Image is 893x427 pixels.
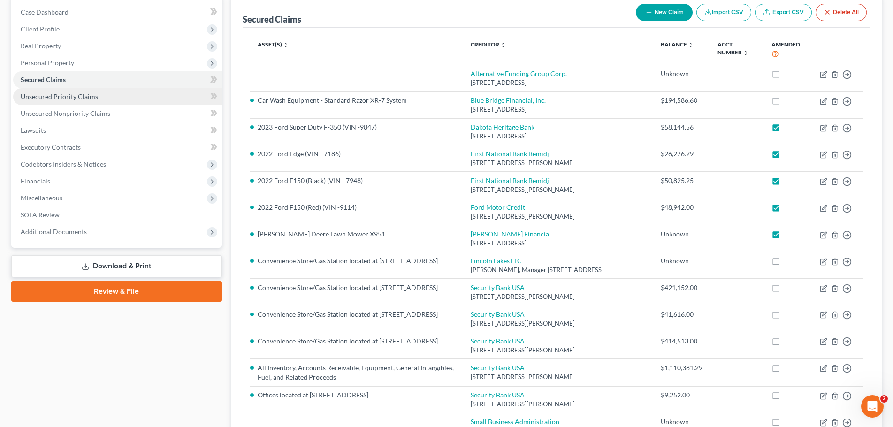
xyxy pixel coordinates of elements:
a: Asset(s) unfold_more [258,41,289,48]
span: 2 [880,395,888,403]
li: Convenience Store/Gas Station located at [STREET_ADDRESS] [258,336,456,346]
li: 2023 Ford Super Duty F-350 (VIN -9847) [258,122,456,132]
span: Executory Contracts [21,143,81,151]
li: 2022 Ford F150 (Red) (VIN -9114) [258,203,456,212]
div: $414,513.00 [661,336,702,346]
li: Offices located at [STREET_ADDRESS] [258,390,456,400]
i: unfold_more [500,42,506,48]
a: Security Bank USA [471,391,525,399]
a: Download & Print [11,255,222,277]
span: Real Property [21,42,61,50]
div: [PERSON_NAME], Manager [STREET_ADDRESS] [471,266,645,274]
button: Delete All [816,4,867,21]
div: Secured Claims [243,14,301,25]
div: [STREET_ADDRESS][PERSON_NAME] [471,346,645,355]
a: Balance unfold_more [661,41,694,48]
a: Executory Contracts [13,139,222,156]
a: First National Bank Bemidji [471,150,551,158]
div: [STREET_ADDRESS] [471,132,645,141]
div: Unknown [661,417,702,427]
span: Secured Claims [21,76,66,84]
div: $421,152.00 [661,283,702,292]
a: Acct Number unfold_more [717,41,748,56]
div: $194,586.60 [661,96,702,105]
span: SOFA Review [21,211,60,219]
a: SOFA Review [13,206,222,223]
button: New Claim [636,4,693,21]
span: Personal Property [21,59,74,67]
span: Case Dashboard [21,8,69,16]
div: $41,616.00 [661,310,702,319]
a: Unsecured Priority Claims [13,88,222,105]
div: [STREET_ADDRESS][PERSON_NAME] [471,159,645,168]
a: Lincoln Lakes LLC [471,257,522,265]
span: Unsecured Nonpriority Claims [21,109,110,117]
a: Lawsuits [13,122,222,139]
span: Lawsuits [21,126,46,134]
div: [STREET_ADDRESS] [471,105,645,114]
li: 2022 Ford Edge (VIN - 7186) [258,149,456,159]
li: Convenience Store/Gas Station located at [STREET_ADDRESS] [258,256,456,266]
div: $58,144.56 [661,122,702,132]
span: Miscellaneous [21,194,62,202]
a: [PERSON_NAME] Financial [471,230,551,238]
span: Financials [21,177,50,185]
div: $48,942.00 [661,203,702,212]
div: [STREET_ADDRESS][PERSON_NAME] [471,319,645,328]
span: Client Profile [21,25,60,33]
a: Security Bank USA [471,364,525,372]
a: Review & File [11,281,222,302]
a: Alternative Funding Group Corp. [471,69,567,77]
th: Amended [764,35,812,65]
div: $9,252.00 [661,390,702,400]
span: Additional Documents [21,228,87,236]
li: 2022 Ford F150 (Black) (VIN - 7948) [258,176,456,185]
i: unfold_more [743,50,748,56]
a: Security Bank USA [471,337,525,345]
div: [STREET_ADDRESS][PERSON_NAME] [471,373,645,381]
iframe: Intercom live chat [861,395,884,418]
div: [STREET_ADDRESS][PERSON_NAME] [471,185,645,194]
div: Unknown [661,256,702,266]
a: Creditor unfold_more [471,41,506,48]
li: All Inventory, Accounts Receivable, Equipment, General Intangibles, Fuel, and Related Proceeds [258,363,456,382]
div: Unknown [661,229,702,239]
li: Convenience Store/Gas Station located at [STREET_ADDRESS] [258,283,456,292]
a: Unsecured Nonpriority Claims [13,105,222,122]
a: Security Bank USA [471,310,525,318]
a: Secured Claims [13,71,222,88]
span: Unsecured Priority Claims [21,92,98,100]
li: Convenience Store/Gas Station located at [STREET_ADDRESS] [258,310,456,319]
div: [STREET_ADDRESS][PERSON_NAME] [471,400,645,409]
a: Export CSV [755,4,812,21]
a: Small Business Administration [471,418,559,426]
li: [PERSON_NAME] Deere Lawn Mower X951 [258,229,456,239]
a: Case Dashboard [13,4,222,21]
a: First National Bank Bemidji [471,176,551,184]
div: [STREET_ADDRESS][PERSON_NAME] [471,212,645,221]
button: Import CSV [696,4,751,21]
div: $26,276.29 [661,149,702,159]
div: $50,825.25 [661,176,702,185]
a: Security Bank USA [471,283,525,291]
a: Blue Bridge Financial, Inc. [471,96,546,104]
div: [STREET_ADDRESS][PERSON_NAME] [471,292,645,301]
div: Unknown [661,69,702,78]
div: $1,110,381.29 [661,363,702,373]
div: [STREET_ADDRESS] [471,239,645,248]
i: unfold_more [688,42,694,48]
div: [STREET_ADDRESS] [471,78,645,87]
i: unfold_more [283,42,289,48]
a: Ford Motor Credit [471,203,525,211]
a: Dakota Heritage Bank [471,123,534,131]
li: Car Wash Equipment - Standard Razor XR-7 System [258,96,456,105]
span: Codebtors Insiders & Notices [21,160,106,168]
